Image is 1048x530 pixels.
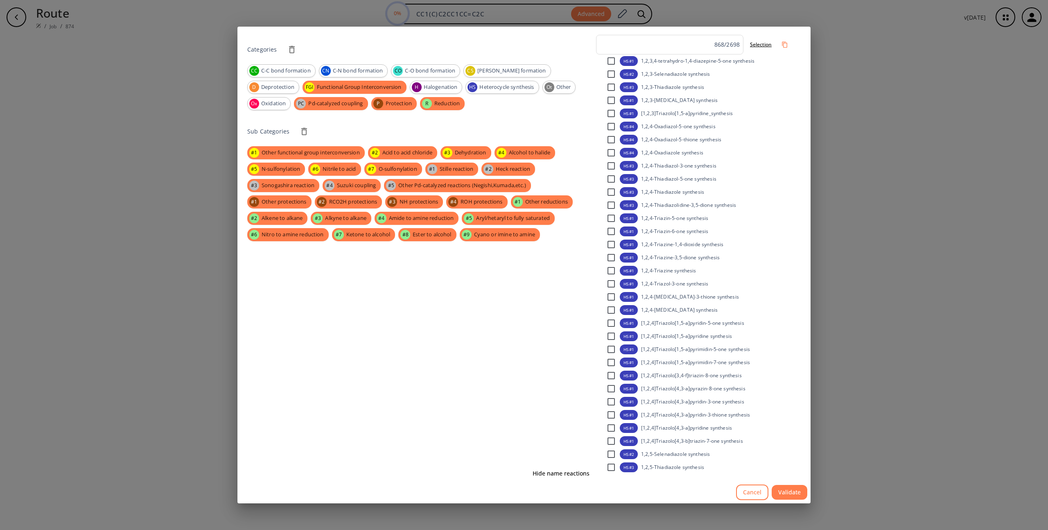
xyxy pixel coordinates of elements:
div: HS [620,56,638,66]
div: #2Acid to acid chloride [368,146,437,159]
div: HS [620,436,638,446]
div: #4 [448,197,458,207]
div: 868 / 2698 [714,40,740,49]
div: CCC-C bond formation [247,64,316,77]
div: #6Nitro to amine reduction [247,228,329,241]
button: Validate [772,485,807,500]
div: R [422,99,432,109]
div: #2 [483,164,493,174]
div: HS#11,2,4-[MEDICAL_DATA] synthesis [596,304,801,317]
div: #9 [462,230,472,240]
div: #5 [464,213,474,223]
p: #1 [628,372,634,378]
div: HS#31,2,4-Thiadiazol-5-one synthesis [596,172,801,186]
p: #3 [628,163,634,169]
div: HS#31,2,6-Thiadiazine 1,1-dioxide synthesis [596,474,801,487]
div: HS [620,344,638,354]
div: HS#1[1,2,4]Triazolo[4,3-a]pyrazin-8-one synthesis [596,382,801,395]
p: #3 [628,84,634,90]
div: #9Cyano or imine to amine [460,228,540,241]
div: FGIFunctional Group Interconversion [303,81,407,94]
div: #3 [443,148,452,158]
p: #1 [628,385,634,392]
span: Amide to amine reduction [384,214,459,222]
p: #1 [628,412,634,418]
div: HS [620,423,638,433]
span: 1,2,4-Triazin-5-one synthesis [641,215,708,222]
button: Selection [747,38,775,51]
span: Other reductions [520,198,573,206]
p: #1 [628,307,634,313]
div: HS#1[1,2,4]Triazolo[4,3-b]triazin-7-one synthesis [596,435,801,448]
div: HS [620,358,638,367]
div: #4Alcohol to halide [495,146,556,159]
div: CS [465,66,475,76]
span: Deprotection [257,83,299,91]
div: #1Stille reaction [425,163,478,176]
div: HS#1[1,2,4]Triazolo[4,3-a]pyridin-3-thione synthesis [596,408,801,421]
span: Ketone to alcohol [341,231,395,239]
div: #5Aryl/hetaryl to fully saturated [462,212,555,225]
div: #4 [497,148,506,158]
span: [1,2,4]Triazolo[4,3-a]pyridine synthesis [641,424,732,431]
div: HS#11,2,4-[MEDICAL_DATA]-3-thione synthesis [596,290,801,304]
div: HS#11,2,4-Triazine synthesis [596,264,801,277]
div: HS [620,331,638,341]
div: HS#31,2,5-Thiadiazole synthesis [596,461,801,474]
span: 1,2,3-Selenadiazole synthesis [641,70,710,77]
span: 1,2,4-Triazine-1,4-dioxide synthesis [641,241,723,248]
span: ROH protections [456,198,507,206]
div: #3NH protections [385,195,443,208]
span: Reduction [429,100,465,108]
span: 1,2,4-Oxadiazol-5-one synthesis [641,123,716,130]
div: #3 [387,197,397,207]
div: HS#1[1,2,4]Triazolo[1,5-a]pyridine synthesis [596,330,801,343]
div: #5N-sulfonylation [247,163,305,176]
p: #1 [628,346,634,352]
div: #3Sonogashira reaction [247,179,319,192]
p: Sub Categories [247,127,289,136]
span: [1,2,4]Triazolo[4,3-b]triazin-7-one synthesis [641,437,743,444]
p: #1 [628,97,634,103]
div: Ot [544,82,554,92]
p: #4 [628,149,634,156]
div: HS [620,449,638,459]
div: P [373,99,383,109]
p: #1 [628,228,634,234]
div: HS [620,318,638,328]
div: HS [620,226,638,236]
button: Hide name reactions [529,466,593,481]
span: Cyano or imine to amine [469,231,540,239]
div: #5Other Pd-catalyzed reactions (Negishi,Kumada,etc.) [384,179,531,192]
span: Other [552,83,576,91]
div: #2 [317,197,327,207]
p: #1 [628,215,634,221]
div: #1 [249,148,259,158]
div: HS#11,2,4-Triazine-1,4-dioxide synthesis [596,238,801,251]
span: NH protections [395,198,443,206]
button: Cancel [736,485,768,501]
div: HS [620,109,638,118]
div: HS#21,2,3-Selenadiazole synthesis [596,68,801,81]
span: Other functional group interconversion [257,149,365,157]
span: 1,2,4-[MEDICAL_DATA] synthesis [641,306,718,313]
div: #7O-sulfonylation [364,163,422,176]
span: Sonogashira reaction [257,181,319,190]
div: HS [620,384,638,394]
span: N-sulfonylation [257,165,305,173]
span: [1,2,4]Triazolo[4,3-a]pyrazin-8-one synthesis [641,385,745,392]
div: #3Dehydration [440,146,491,159]
span: 1,2,4-Thiadiazole synthesis [641,188,704,195]
div: HS [620,69,638,79]
p: #3 [628,176,634,182]
span: 1,2,4-Triazol-3-one synthesis [641,280,708,287]
span: Alkyne to alkane [320,214,371,222]
span: 1,2,4-Thiadiazolidine-3,5-dione synthesis [641,202,736,208]
div: #2 [370,148,380,158]
div: CN [321,66,331,76]
div: HS#1[1,2,3]Triazolo[1,5-a]pyridine_synthesis [596,107,801,120]
div: HS#11,2,3,4-tetrahydro-1,4-diazepine-5-one synthesis [596,54,801,68]
span: [PERSON_NAME] formation [473,67,550,75]
div: DDeprotection [247,81,299,94]
div: HS#31,2,4-Thiadiazolidine-3,5-dione synthesis [596,199,801,212]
